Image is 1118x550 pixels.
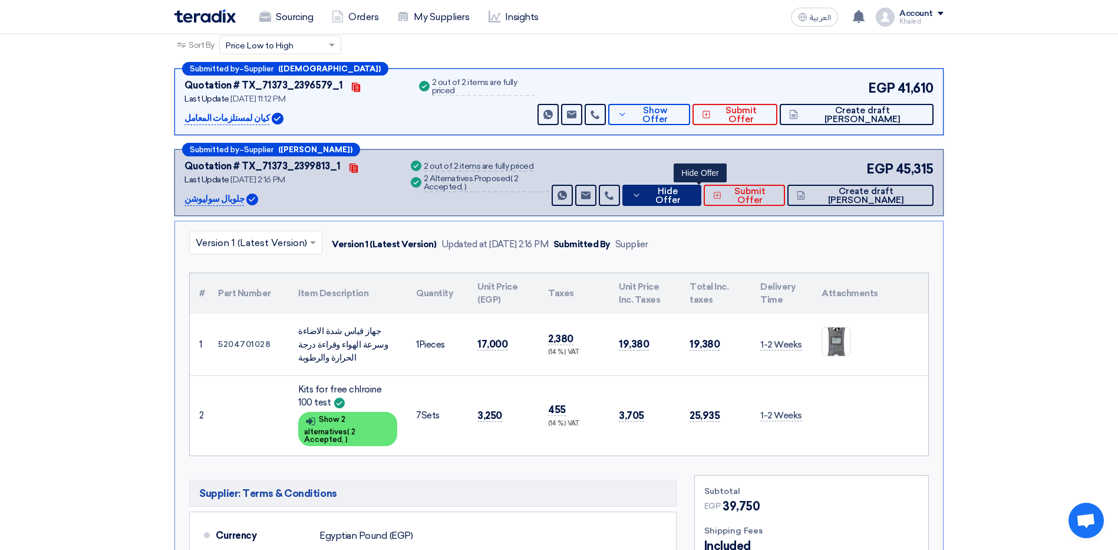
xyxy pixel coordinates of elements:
b: ([PERSON_NAME]) [278,146,352,153]
span: 19,380 [619,338,649,351]
span: Submit Offer [714,106,768,124]
span: Hide Offer [644,187,692,205]
span: 39,750 [723,497,760,515]
th: Unit Price (EGP) [468,273,539,314]
th: Item Description [289,273,407,314]
td: Sets [407,375,468,456]
span: EGP [868,78,895,98]
span: EGP [866,159,893,179]
span: 2 Accepted, [304,427,355,444]
span: ) [345,435,348,444]
span: ( [510,173,513,184]
button: العربية [791,8,838,27]
img: profile_test.png [876,8,895,27]
th: Delivery Time [751,273,812,314]
span: العربية [810,14,831,22]
span: Supplier [244,146,273,153]
div: جهاز قياس شدة الاضاءة وسرعة الهواء وقراءة درجة الحرارة والرطوبة [298,325,397,365]
button: Create draft [PERSON_NAME] [787,185,934,206]
div: (14 %) VAT [548,419,600,429]
td: 1 [190,314,209,376]
span: 1-2 Weeks [760,339,802,351]
th: Quantity [407,273,468,314]
p: جلوبال سوليوشن [184,192,244,207]
a: Orders [322,4,388,30]
span: 1 [416,339,419,350]
td: 5204701028 [209,314,289,376]
span: [DATE] 2:16 PM [230,175,285,185]
span: 41,610 [898,78,934,98]
td: 2 [190,375,209,456]
span: ( [347,427,349,436]
img: Teradix logo [174,9,236,23]
span: 1-2 Weeks [760,410,802,421]
div: Quotation # TX_71373_2396579_1 [184,78,343,93]
div: Submitted By [553,238,611,251]
div: Quotation # TX_71373_2399813_1 [184,159,341,173]
div: Open chat [1068,503,1104,538]
div: – [182,62,388,76]
button: Show Offer [608,104,690,125]
div: (14 %) VAT [548,348,600,358]
span: Submitted by [190,146,239,153]
img: Verified Account [246,194,258,205]
p: كيان لمستلزمات المعامل [184,112,269,126]
div: – [182,143,360,156]
div: Shipping Fees [704,525,919,537]
span: 2,380 [548,333,573,345]
span: 3,705 [619,410,644,422]
span: 19,380 [690,338,720,351]
div: Hide Offer [674,163,727,182]
button: Create draft [PERSON_NAME] [780,104,934,125]
b: ([DEMOGRAPHIC_DATA]) [278,65,381,73]
th: Total Inc. taxes [680,273,751,314]
button: Hide Offer [622,185,701,206]
img: reedlmmultifunctionwindmeter_1757932611660.jpg [822,317,850,367]
th: Part Number [209,273,289,314]
div: Supplier [615,238,648,251]
a: Sourcing [250,4,322,30]
span: Create draft [PERSON_NAME] [801,106,924,124]
span: Submit Offer [724,187,776,205]
div: Egyptian Pound (EGP) [319,525,413,547]
span: Last Update [184,94,229,104]
div: 2 out of 2 items are fully priced [432,78,535,96]
th: Taxes [539,273,609,314]
span: 2 Accepted, [424,173,519,192]
span: 17,000 [477,338,507,351]
span: Show Offer [630,106,681,124]
div: Updated at [DATE] 2:16 PM [441,238,549,251]
span: 7 [416,410,421,421]
span: ) [464,182,467,192]
div: Show 2 alternatives [298,412,397,446]
th: Unit Price Inc. Taxes [609,273,680,314]
button: Submit Offer [692,104,777,125]
button: Submit Offer [704,185,785,206]
img: Verified Account [272,113,283,125]
span: EGP [704,500,721,512]
span: Create draft [PERSON_NAME] [808,187,924,205]
span: Supplier [244,65,273,73]
span: Submitted by [190,65,239,73]
span: 25,935 [690,410,720,422]
div: Version 1 (Latest Version) [332,238,437,251]
span: 45,315 [896,159,934,179]
div: Khaled [899,18,944,25]
span: Sort By [189,39,215,51]
div: 2 Alternatives Proposed [424,175,549,192]
td: Pieces [407,314,468,376]
div: Kits for free chlroine 100 test [298,383,397,410]
div: Subtotal [704,485,919,497]
span: Price Low to High [226,40,293,52]
a: My Suppliers [388,4,479,30]
div: 2 out of 2 items are fully priced [424,162,533,172]
div: Currency [216,522,310,550]
a: Insights [479,4,548,30]
h5: Supplier: Terms & Conditions [189,480,677,507]
th: Attachments [812,273,928,314]
span: [DATE] 11:12 PM [230,94,285,104]
span: 455 [548,404,566,416]
span: 3,250 [477,410,502,422]
div: Account [899,9,933,19]
span: Last Update [184,175,229,185]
